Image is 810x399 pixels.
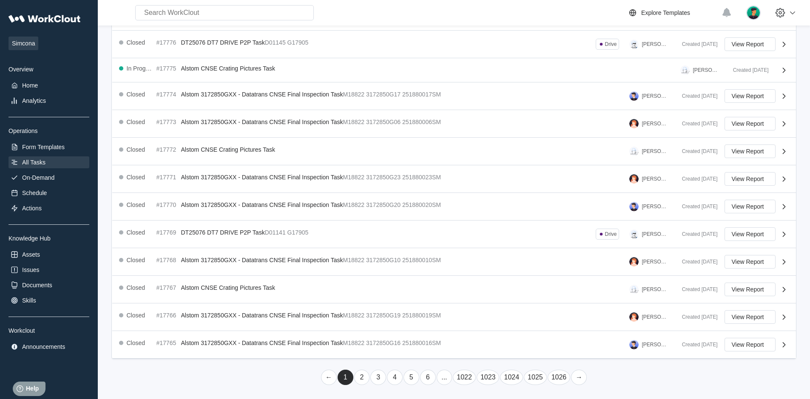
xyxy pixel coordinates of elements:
div: [PERSON_NAME] [642,204,668,209]
div: [PERSON_NAME] [642,93,668,99]
div: Operations [9,127,89,134]
mark: 3172850G17 [366,91,401,98]
div: Created [DATE] [675,41,718,47]
a: Home [9,79,89,91]
a: Issues [9,264,89,276]
mark: G17905 [287,229,309,236]
mark: G17905 [287,39,309,46]
a: Page 1 is your current page [338,370,353,385]
a: Closed#17772Alstom CNSE Crating Pictures Task[PERSON_NAME]Created [DATE]View Report [112,138,796,165]
a: Documents [9,279,89,291]
div: #17776 [156,39,178,46]
a: Announcements [9,341,89,353]
button: View Report [725,89,776,103]
a: Previous page [321,370,337,385]
div: Closed [127,257,145,263]
div: Created [DATE] [675,231,718,237]
div: Drive [605,231,617,237]
img: clout-01.png [629,229,639,239]
div: #17773 [156,119,178,125]
div: In Progress [127,65,153,72]
mark: D01141 [265,229,286,236]
span: View Report [732,259,764,265]
div: [PERSON_NAME] [642,41,668,47]
mark: 251880010SM [402,257,441,263]
a: Explore Templates [628,8,717,18]
span: Alstom CNSE Crating Pictures Task [181,65,275,72]
a: Closed#17770Alstom 3172850GXX - Datatrans CNSE Final Inspection TaskM188223172850G20251880020SM[P... [112,193,796,221]
div: Announcements [22,343,65,350]
div: Created [DATE] [675,121,718,127]
a: Page 2 [354,370,370,385]
img: user-2.png [629,257,639,266]
a: Page 5 [404,370,419,385]
a: Analytics [9,95,89,107]
a: Page 1024 [500,370,523,385]
div: #17767 [156,284,178,291]
div: Skills [22,297,36,304]
a: Closed#17767Alstom CNSE Crating Pictures Task[PERSON_NAME]Created [DATE]View Report [112,276,796,303]
img: user-2.png [629,312,639,322]
a: Closed#17776DT25076 DT7 DRIVE P2P TaskD01145G17905Drive[PERSON_NAME]Created [DATE]View Report [112,31,796,58]
span: Alstom 3172850GXX - Datatrans CNSE Final Inspection Task [181,119,343,125]
img: user.png [746,6,761,20]
mark: M18822 [343,340,365,346]
a: Next page [571,370,587,385]
div: [PERSON_NAME] [642,121,668,127]
div: Closed [127,312,145,319]
div: Created [DATE] [726,67,769,73]
a: Closed#17768Alstom 3172850GXX - Datatrans CNSE Final Inspection TaskM188223172850G10251880010SM[P... [112,248,796,276]
input: Search WorkClout [135,5,314,20]
mark: 3172850G06 [366,119,401,125]
div: Created [DATE] [675,286,718,292]
button: View Report [725,255,776,269]
a: Closed#17771Alstom 3172850GXX - Datatrans CNSE Final Inspection TaskM188223172850G23251880023SM[P... [112,165,796,193]
div: Created [DATE] [675,204,718,209]
div: #17766 [156,312,178,319]
span: View Report [732,176,764,182]
a: Page 1025 [524,370,547,385]
div: Closed [127,39,145,46]
img: user-2.png [629,174,639,184]
span: View Report [732,231,764,237]
a: On-Demand [9,172,89,184]
button: View Report [725,117,776,130]
span: View Report [732,148,764,154]
mark: 3172850G23 [366,174,401,181]
a: Page 6 [420,370,436,385]
span: View Report [732,314,764,320]
mark: 251880019SM [402,312,441,319]
span: Alstom 3172850GXX - Datatrans CNSE Final Inspection Task [181,312,343,319]
mark: 251880006SM [402,119,441,125]
div: #17775 [156,65,178,72]
mark: M18822 [343,119,365,125]
span: View Report [732,93,764,99]
a: Page 1026 [548,370,571,385]
div: [PERSON_NAME] [642,286,668,292]
button: View Report [725,200,776,213]
div: Closed [127,229,145,236]
mark: 251880023SM [402,174,441,181]
img: user-2.png [629,119,639,128]
a: Page 4 [387,370,403,385]
span: Alstom CNSE Crating Pictures Task [181,284,275,291]
div: [PERSON_NAME] [642,231,668,237]
mark: M18822 [343,201,365,208]
a: ... [437,370,452,385]
mark: M18822 [343,312,365,319]
div: Assets [22,251,40,258]
div: Created [DATE] [675,176,718,182]
a: Skills [9,294,89,306]
div: #17771 [156,174,178,181]
button: View Report [725,227,776,241]
div: Closed [127,146,145,153]
a: Closed#17765Alstom 3172850GXX - Datatrans CNSE Final Inspection TaskM188223172850G16251880016SM[P... [112,331,796,359]
img: user-5.png [629,340,639,349]
mark: M18822 [343,174,365,181]
div: #17770 [156,201,178,208]
mark: D01145 [265,39,286,46]
div: Documents [22,282,52,289]
div: Actions [22,205,42,212]
mark: 3172850G19 [366,312,401,319]
div: Explore Templates [641,9,690,16]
